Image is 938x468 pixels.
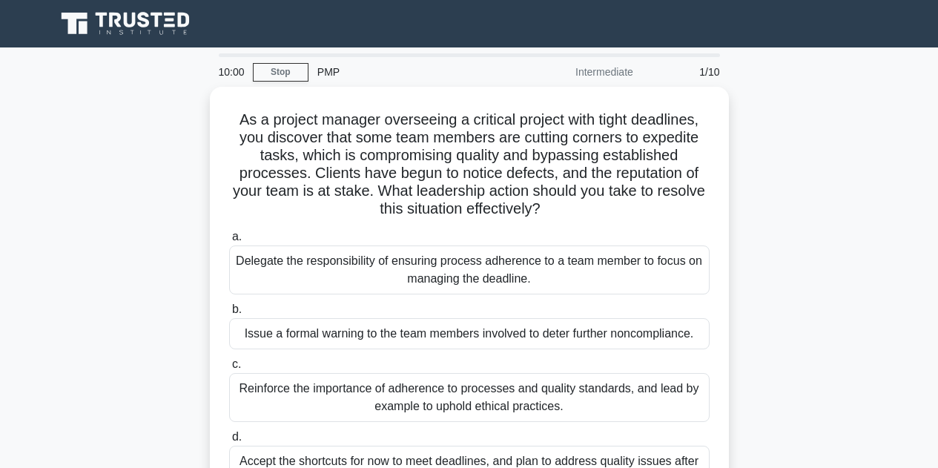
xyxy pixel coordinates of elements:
div: Issue a formal warning to the team members involved to deter further noncompliance. [229,318,710,349]
div: 10:00 [210,57,253,87]
span: c. [232,357,241,370]
div: Reinforce the importance of adherence to processes and quality standards, and lead by example to ... [229,373,710,422]
span: d. [232,430,242,443]
span: b. [232,303,242,315]
h5: As a project manager overseeing a critical project with tight deadlines, you discover that some t... [228,111,711,219]
div: 1/10 [642,57,729,87]
span: a. [232,230,242,243]
div: Intermediate [512,57,642,87]
div: PMP [308,57,512,87]
div: Delegate the responsibility of ensuring process adherence to a team member to focus on managing t... [229,245,710,294]
a: Stop [253,63,308,82]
